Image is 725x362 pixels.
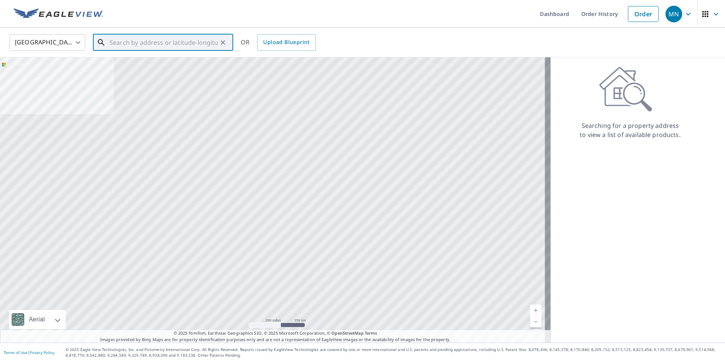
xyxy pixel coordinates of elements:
a: Current Level 5, Zoom Out [530,316,541,327]
button: Clear [218,37,228,48]
div: OR [241,34,316,51]
span: Upload Blueprint [263,38,309,47]
a: Current Level 5, Zoom In [530,305,541,316]
p: | [4,350,54,355]
p: Searching for a property address to view a list of available products. [579,121,681,139]
a: Upload Blueprint [257,34,315,51]
input: Search by address or latitude-longitude [110,32,218,53]
div: MN [665,6,682,22]
div: [GEOGRAPHIC_DATA] [9,32,85,53]
a: OpenStreetMap [331,330,363,336]
p: © 2025 Eagle View Technologies, Inc. and Pictometry International Corp. All Rights Reserved. Repo... [66,347,721,358]
div: Aerial [27,310,47,329]
a: Privacy Policy [30,350,54,355]
a: Terms [365,330,377,336]
img: EV Logo [14,8,103,20]
div: Aerial [9,310,66,329]
span: © 2025 TomTom, Earthstar Geographics SIO, © 2025 Microsoft Corporation, © [174,330,377,337]
a: Terms of Use [4,350,27,355]
a: Order [628,6,659,22]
